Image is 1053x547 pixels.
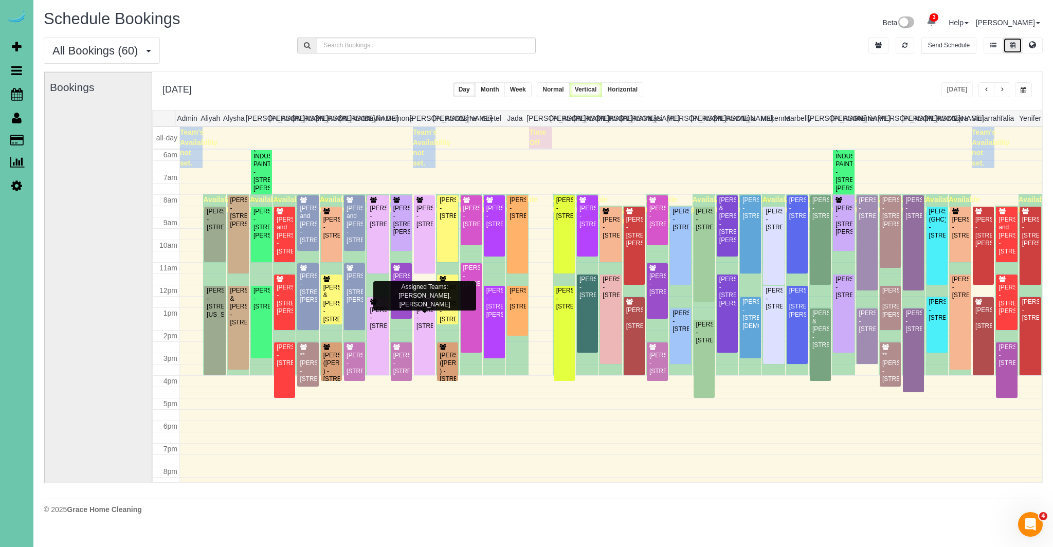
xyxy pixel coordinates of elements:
th: [PERSON_NAME] [409,111,433,126]
span: Available time [925,195,957,214]
th: Alysha [222,111,246,126]
button: Send Schedule [921,38,976,53]
div: [PERSON_NAME] and [PERSON_NAME] - [STREET_ADDRESS] [998,216,1015,256]
span: Available time [296,195,328,214]
img: Automaid Logo [6,10,27,25]
span: Available time [856,195,887,214]
button: Normal [537,82,569,97]
div: [PERSON_NAME] - [STREET_ADDRESS] [486,205,503,228]
span: Available time [483,195,514,214]
a: Help [949,19,969,27]
th: Aliyah [199,111,223,126]
span: Available time [227,195,258,214]
div: [PERSON_NAME] - [STREET_ADDRESS] [929,298,946,322]
div: [PERSON_NAME] - [STREET_ADDRESS][PERSON_NAME] [230,196,247,228]
span: Available time [809,195,840,214]
th: Siara [948,111,972,126]
div: [PERSON_NAME] - [STREET_ADDRESS][PERSON_NAME] [299,272,316,304]
th: [PERSON_NAME] [269,111,293,126]
th: [PERSON_NAME] [878,111,901,126]
button: Vertical [569,82,603,97]
div: [PERSON_NAME] - [STREET_ADDRESS] [696,208,713,231]
th: [PERSON_NAME] [597,111,621,126]
span: 2pm [164,332,177,340]
div: [PERSON_NAME] - [STREET_ADDRESS] [765,208,782,231]
span: 4pm [164,377,177,385]
div: [PERSON_NAME] - [STREET_ADDRESS] [602,216,619,240]
th: Lola [737,111,761,126]
span: Available time [436,195,467,214]
span: Available time [902,195,933,214]
span: 12pm [159,286,177,295]
div: [PERSON_NAME] - [STREET_ADDRESS] [672,208,689,231]
div: [PERSON_NAME] - [STREET_ADDRESS][PERSON_NAME] [835,205,852,236]
span: Available time [762,195,793,214]
div: [PERSON_NAME] - [STREET_ADDRESS] [416,205,433,228]
div: Assigned Teams: [PERSON_NAME], [PERSON_NAME] [373,281,476,311]
div: [PERSON_NAME] - [STREET_ADDRESS] [369,306,386,330]
span: Available time [786,195,817,214]
div: [PERSON_NAME] - [STREET_ADDRESS] [998,343,1015,367]
div: [PERSON_NAME] - [STREET_ADDRESS] [556,196,573,220]
div: [PERSON_NAME] - [STREET_ADDRESS] [835,276,852,299]
iframe: Intercom live chat [1018,512,1043,537]
span: Available time [669,207,700,225]
div: [PERSON_NAME] - [STREET_ADDRESS] [509,196,526,220]
div: [PERSON_NAME] - [STREET_ADDRESS] [975,306,992,330]
span: 4 [1039,512,1047,520]
th: [PERSON_NAME] [526,111,550,126]
th: [PERSON_NAME] [573,111,597,126]
span: Available time [273,195,304,214]
span: Available time [693,195,724,214]
th: Makenna [761,111,785,126]
div: [PERSON_NAME] - [STREET_ADDRESS] [905,196,922,220]
span: Available time [320,195,351,214]
div: [PERSON_NAME] - [STREET_ADDRESS] [649,272,666,296]
th: [PERSON_NAME] [925,111,949,126]
h3: Bookings [50,81,147,93]
div: [PERSON_NAME] - [STREET_ADDRESS][US_STATE] [206,287,223,319]
div: [PERSON_NAME] and [PERSON_NAME] - [STREET_ADDRESS] [299,205,316,244]
div: [PERSON_NAME] - [STREET_ADDRESS] [626,306,643,330]
span: 9am [164,218,177,227]
div: [PERSON_NAME] - [STREET_ADDRESS][PERSON_NAME] [975,216,992,248]
span: 1pm [164,309,177,317]
button: All Bookings (60) [44,38,160,64]
div: [PERSON_NAME] & [PERSON_NAME] - [STREET_ADDRESS] [323,284,340,323]
button: Day [453,82,476,97]
div: [PERSON_NAME] - [STREET_ADDRESS] [253,287,270,311]
th: [PERSON_NAME] [293,111,316,126]
th: [PERSON_NAME] [246,111,269,126]
div: [PERSON_NAME] - [STREET_ADDRESS] [416,306,433,330]
div: [PERSON_NAME] - [STREET_ADDRESS] [393,272,410,296]
h2: [DATE] [162,82,192,95]
input: Search Bookings.. [317,38,535,53]
span: 8pm [164,467,177,476]
div: [PERSON_NAME] ([PERSON_NAME] ) - [STREET_ADDRESS] [323,352,340,384]
th: Talia [995,111,1019,126]
div: [PERSON_NAME] & [PERSON_NAME] - [STREET_ADDRESS] [230,287,247,326]
div: [PERSON_NAME] - [STREET_ADDRESS] [393,352,410,375]
a: Beta [883,19,915,27]
div: [PERSON_NAME] - [STREET_ADDRESS][PERSON_NAME] [626,216,643,248]
a: [PERSON_NAME] [976,19,1040,27]
div: [PERSON_NAME] - [STREET_ADDRESS] [323,216,340,240]
button: Week [504,82,532,97]
div: [PERSON_NAME] - [STREET_ADDRESS][PERSON_NAME] [882,287,899,319]
div: [PERSON_NAME] - [STREET_ADDRESS] [672,309,689,333]
th: Demona [386,111,410,126]
span: Available time [366,195,397,214]
div: **[PERSON_NAME] - [STREET_ADDRESS] [299,352,316,384]
span: Available time [506,195,537,214]
span: Available time [995,207,1026,225]
div: [PERSON_NAME] and [PERSON_NAME] - [STREET_ADDRESS] [346,205,363,244]
div: [PERSON_NAME] - [STREET_ADDRESS] [765,287,782,311]
button: [DATE] [941,82,973,97]
button: Month [475,82,505,97]
th: [PERSON_NAME] [667,111,691,126]
th: Marbelly [784,111,808,126]
th: Simarrah [972,111,995,126]
div: [PERSON_NAME] - [STREET_ADDRESS] [556,287,573,311]
span: Available time [832,195,863,214]
span: 3 [930,13,938,22]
